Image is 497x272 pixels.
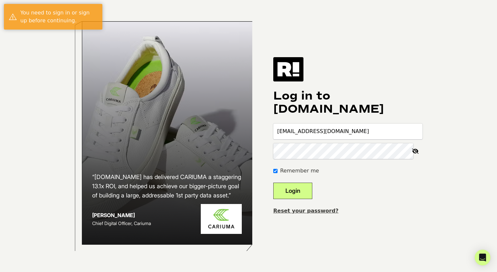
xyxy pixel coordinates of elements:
button: Login [273,183,312,199]
span: Chief Digital Officer, Cariuma [92,220,151,226]
h1: Log in to [DOMAIN_NAME] [273,89,423,116]
h2: “[DOMAIN_NAME] has delivered CARIUMA a staggering 13.1x ROI, and helped us achieve our bigger-pic... [92,172,242,200]
label: Remember me [280,167,319,175]
img: Cariuma [201,204,242,234]
a: Reset your password? [273,208,339,214]
strong: [PERSON_NAME] [92,212,135,218]
input: Email [273,124,423,139]
div: Open Intercom Messenger [475,250,490,265]
img: Retention.com [273,57,303,81]
div: You need to sign in or sign up before continuing. [20,9,97,25]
